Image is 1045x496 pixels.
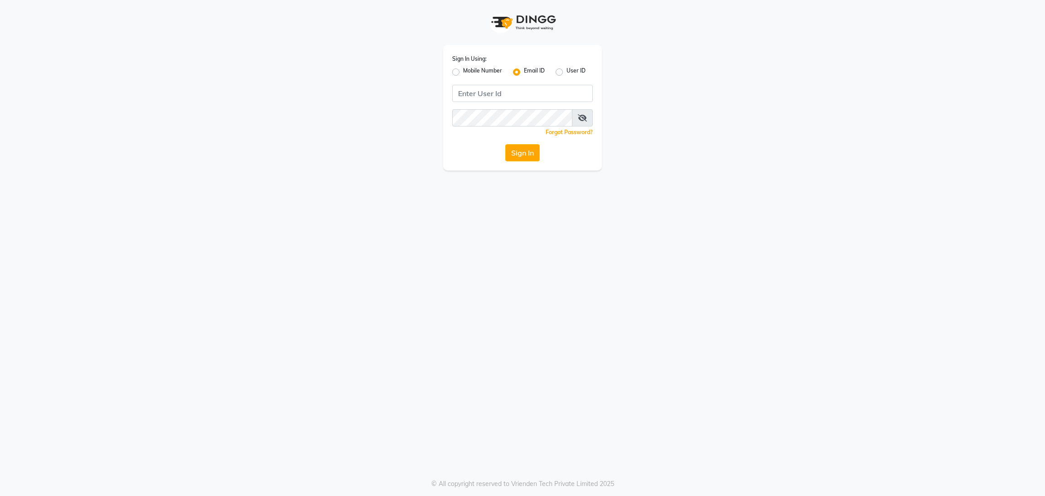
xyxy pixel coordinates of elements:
[505,144,540,161] button: Sign In
[524,67,545,78] label: Email ID
[452,55,487,63] label: Sign In Using:
[463,67,502,78] label: Mobile Number
[452,85,593,102] input: Username
[566,67,586,78] label: User ID
[452,109,572,126] input: Username
[486,9,559,36] img: logo1.svg
[546,129,593,136] a: Forgot Password?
